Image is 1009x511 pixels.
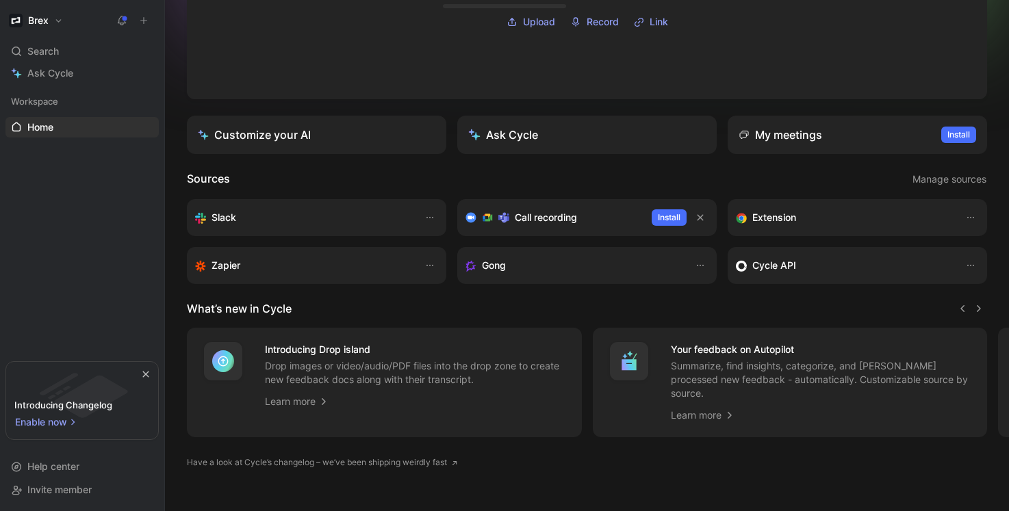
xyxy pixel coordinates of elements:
[265,393,329,410] a: Learn more
[27,460,79,472] span: Help center
[27,120,53,134] span: Home
[941,127,976,143] button: Install
[27,484,92,495] span: Invite member
[565,12,624,32] button: Record
[14,397,112,413] div: Introducing Changelog
[265,341,565,358] h4: Introducing Drop island
[5,91,159,112] div: Workspace
[752,209,796,226] h3: Extension
[15,414,68,430] span: Enable now
[912,170,987,188] button: Manage sources
[671,359,971,400] p: Summarize, find insights, categorize, and [PERSON_NAME] processed new feedback - automatically. C...
[739,127,822,143] div: My meetings
[187,300,292,317] h2: What’s new in Cycle
[5,41,159,62] div: Search
[629,12,673,32] button: Link
[11,94,58,108] span: Workspace
[947,128,970,142] span: Install
[736,209,951,226] div: Capture feedback from anywhere on the web
[187,116,446,154] a: Customize your AI
[5,11,66,30] button: BrexBrex
[5,117,159,137] a: Home
[5,63,159,83] a: Ask Cycle
[515,209,577,226] h3: Call recording
[5,480,159,500] div: Invite member
[198,127,311,143] div: Customize your AI
[187,170,230,188] h2: Sources
[482,257,506,274] h3: Gong
[587,14,619,30] span: Record
[18,362,146,432] img: bg-BLZuj68n.svg
[658,211,680,224] span: Install
[195,257,411,274] div: Capture feedback from thousands of sources with Zapier (survey results, recordings, sheets, etc).
[28,14,49,27] h1: Brex
[671,341,971,358] h4: Your feedback on Autopilot
[652,209,687,226] button: Install
[27,43,59,60] span: Search
[502,12,560,32] button: Upload
[752,257,796,274] h3: Cycle API
[523,14,555,30] span: Upload
[5,456,159,477] div: Help center
[9,14,23,27] img: Brex
[912,171,986,187] span: Manage sources
[671,407,735,423] a: Learn more
[650,14,668,30] span: Link
[27,65,73,81] span: Ask Cycle
[736,257,951,274] div: Sync customers & send feedback from custom sources. Get inspired by our favorite use case
[212,209,236,226] h3: Slack
[14,413,79,431] button: Enable now
[468,127,538,143] div: Ask Cycle
[465,257,681,274] div: Capture feedback from your incoming calls
[212,257,240,274] h3: Zapier
[195,209,411,226] div: Sync your customers, send feedback and get updates in Slack
[265,359,565,386] p: Drop images or video/audio/PDF files into the drop zone to create new feedback docs along with th...
[457,116,717,154] button: Ask Cycle
[187,456,458,469] a: Have a look at Cycle’s changelog – we’ve been shipping weirdly fast
[465,209,641,226] div: Record & transcribe meetings from Zoom, Meet & Teams.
